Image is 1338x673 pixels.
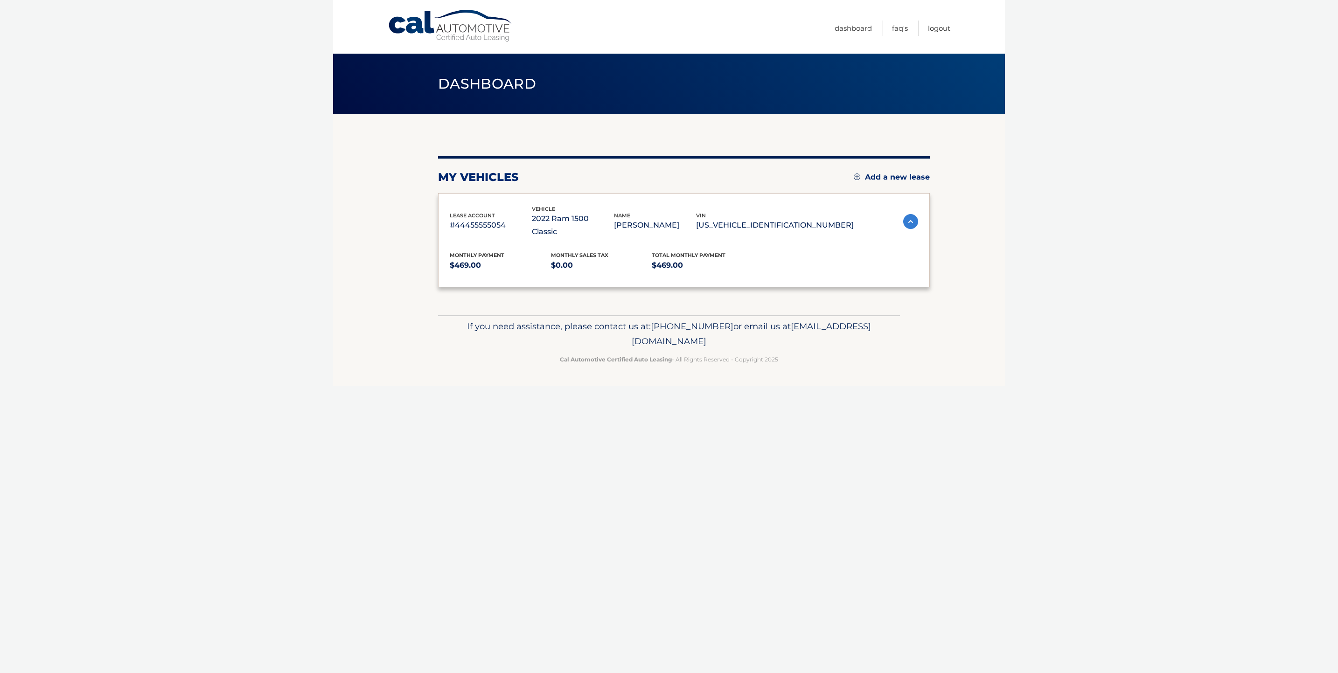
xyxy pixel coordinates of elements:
[551,259,652,272] p: $0.00
[892,21,908,36] a: FAQ's
[444,319,894,349] p: If you need assistance, please contact us at: or email us at
[444,354,894,364] p: - All Rights Reserved - Copyright 2025
[696,219,854,232] p: [US_VEHICLE_IDENTIFICATION_NUMBER]
[632,321,871,347] span: [EMAIL_ADDRESS][DOMAIN_NAME]
[903,214,918,229] img: accordion-active.svg
[928,21,950,36] a: Logout
[835,21,872,36] a: Dashboard
[438,75,536,92] span: Dashboard
[696,212,706,219] span: vin
[560,356,672,363] strong: Cal Automotive Certified Auto Leasing
[532,206,555,212] span: vehicle
[438,170,519,184] h2: my vehicles
[651,321,733,332] span: [PHONE_NUMBER]
[450,219,532,232] p: #44455555054
[614,212,630,219] span: name
[854,173,860,180] img: add.svg
[450,259,551,272] p: $469.00
[652,259,753,272] p: $469.00
[614,219,696,232] p: [PERSON_NAME]
[388,9,514,42] a: Cal Automotive
[532,212,614,238] p: 2022 Ram 1500 Classic
[450,252,504,258] span: Monthly Payment
[652,252,725,258] span: Total Monthly Payment
[854,173,930,182] a: Add a new lease
[450,212,495,219] span: lease account
[551,252,608,258] span: Monthly sales Tax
